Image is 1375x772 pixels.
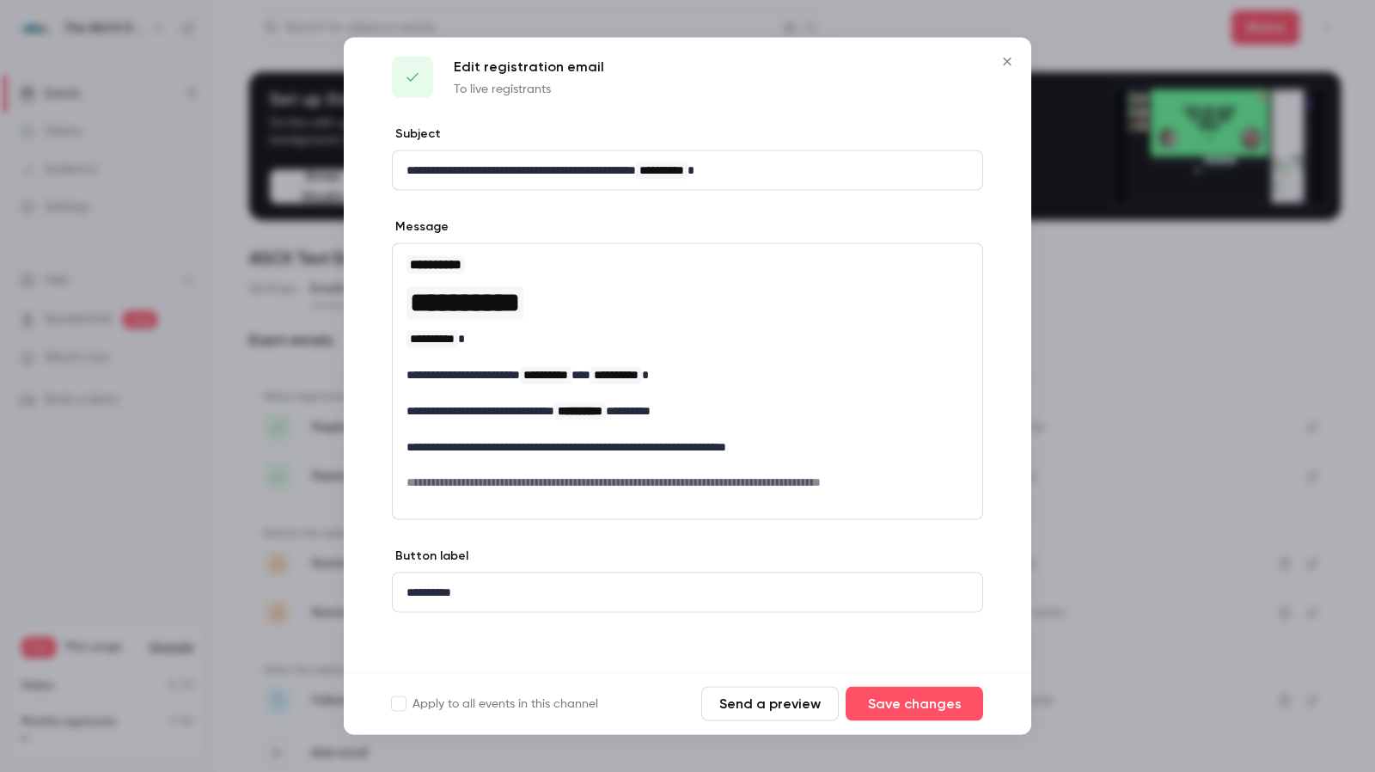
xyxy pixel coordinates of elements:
label: Button label [392,548,468,565]
div: editor [393,151,982,190]
button: Close [990,45,1024,79]
label: Message [392,218,449,236]
label: Subject [392,126,441,143]
p: To live registrants [454,81,604,98]
label: Apply to all events in this channel [392,695,598,713]
button: Save changes [846,687,983,721]
div: editor [393,573,982,612]
p: Edit registration email [454,57,604,77]
button: Send a preview [701,687,839,721]
div: editor [393,244,982,519]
